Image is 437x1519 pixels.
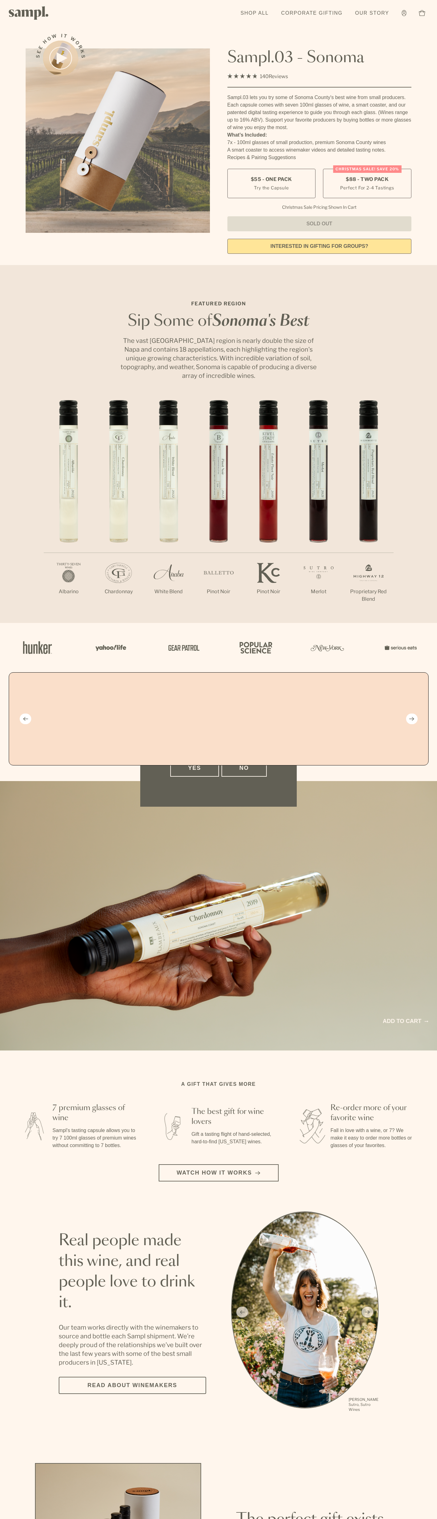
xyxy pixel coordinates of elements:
li: 3 / 7 [144,400,194,615]
ul: carousel [231,1211,379,1413]
span: $88 - Two Pack [346,176,389,183]
button: Previous slide [20,714,31,724]
p: Pinot Noir [244,588,294,595]
li: 1 / 7 [44,400,94,615]
li: 5 / 7 [244,400,294,615]
p: Chardonnay [94,588,144,595]
button: Sold Out [227,216,412,231]
button: Yes [170,759,219,777]
p: Pinot Noir [194,588,244,595]
a: Corporate Gifting [278,6,346,20]
p: Merlot [294,588,344,595]
li: 6 / 7 [294,400,344,615]
a: Shop All [237,6,272,20]
p: [PERSON_NAME] Sutro, Sutro Wines [349,1397,379,1412]
a: Add to cart [383,1017,428,1025]
img: Sampl.03 - Sonoma [26,48,210,233]
div: 140Reviews [227,72,288,81]
li: 2 / 7 [94,400,144,615]
img: Sampl logo [9,6,49,20]
p: Proprietary Red Blend [344,588,394,603]
p: White Blend [144,588,194,595]
p: Albarino [44,588,94,595]
small: Try the Capsule [254,184,289,191]
small: Perfect For 2-4 Tastings [340,184,394,191]
button: Next slide [406,714,418,724]
div: Christmas SALE! Save 20% [333,165,401,173]
button: See how it works [43,41,78,76]
li: 4 / 7 [194,400,244,615]
button: No [221,759,267,777]
a: interested in gifting for groups? [227,239,412,254]
div: slide 1 [231,1211,379,1413]
li: 7 / 7 [344,400,394,623]
span: $55 - One Pack [251,176,292,183]
a: Our Story [352,6,392,20]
